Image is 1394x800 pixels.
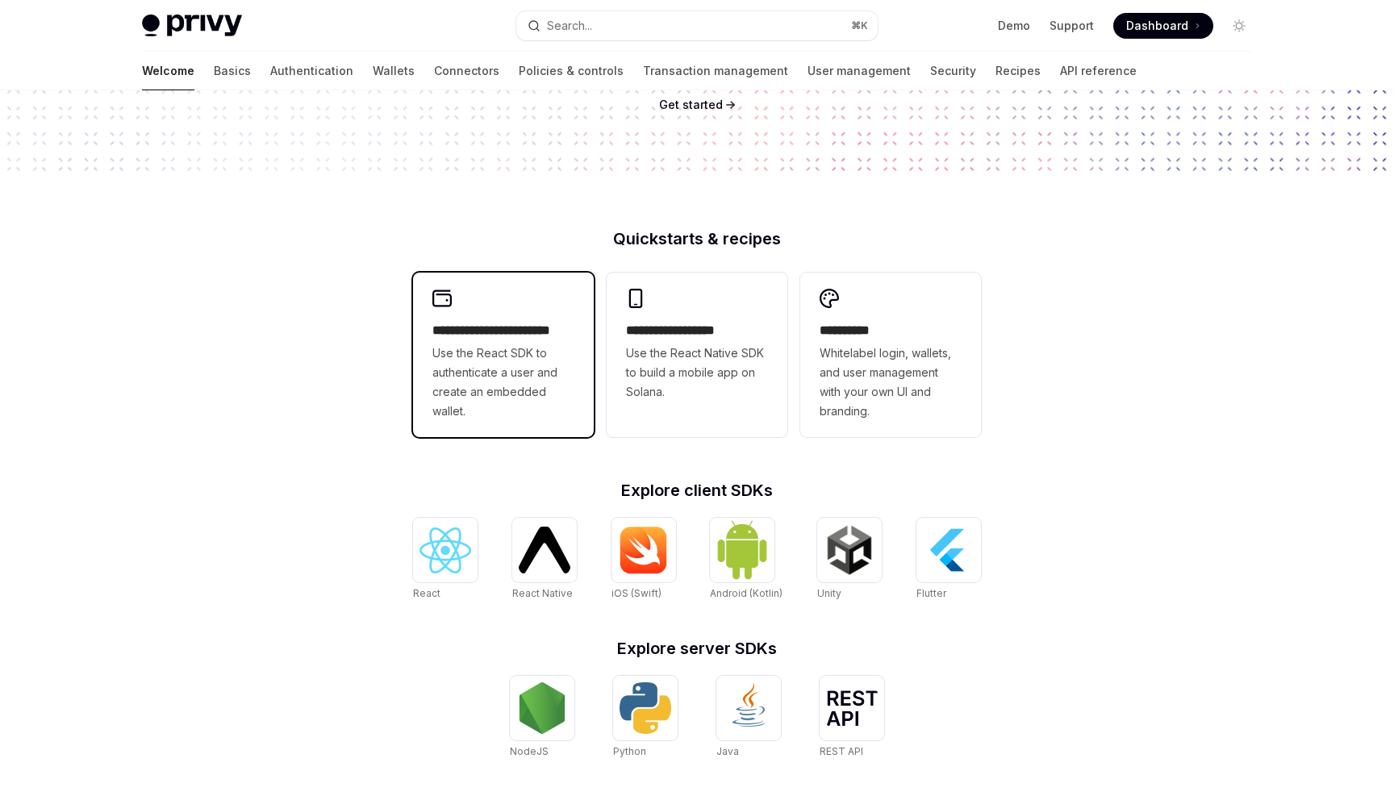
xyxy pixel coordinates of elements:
[270,52,353,90] a: Authentication
[1113,13,1213,39] a: Dashboard
[419,527,471,573] img: React
[817,587,841,599] span: Unity
[851,19,868,32] span: ⌘ K
[710,518,783,602] a: Android (Kotlin)Android (Kotlin)
[1050,18,1094,34] a: Support
[710,587,783,599] span: Android (Kotlin)
[512,587,573,599] span: React Native
[826,690,878,726] img: REST API
[413,518,478,602] a: ReactReact
[510,676,574,760] a: NodeJSNodeJS
[516,11,878,40] button: Search...⌘K
[1126,18,1188,34] span: Dashboard
[611,587,662,599] span: iOS (Swift)
[413,587,440,599] span: React
[998,18,1030,34] a: Demo
[547,16,592,35] div: Search...
[659,97,723,113] a: Get started
[716,519,768,580] img: Android (Kotlin)
[1226,13,1252,39] button: Toggle dark mode
[820,676,884,760] a: REST APIREST API
[800,273,981,437] a: **** *****Whitelabel login, wallets, and user management with your own UI and branding.
[808,52,911,90] a: User management
[510,745,549,757] span: NodeJS
[613,676,678,760] a: PythonPython
[607,273,787,437] a: **** **** **** ***Use the React Native SDK to build a mobile app on Solana.
[820,745,863,757] span: REST API
[643,52,788,90] a: Transaction management
[817,518,882,602] a: UnityUnity
[373,52,415,90] a: Wallets
[916,518,981,602] a: FlutterFlutter
[512,518,577,602] a: React NativeReact Native
[432,344,574,421] span: Use the React SDK to authenticate a user and create an embedded wallet.
[413,482,981,498] h2: Explore client SDKs
[214,52,251,90] a: Basics
[716,676,781,760] a: JavaJava
[516,682,568,734] img: NodeJS
[618,526,670,574] img: iOS (Swift)
[519,527,570,573] img: React Native
[723,682,774,734] img: Java
[413,640,981,656] h2: Explore server SDKs
[519,52,624,90] a: Policies & controls
[659,98,723,111] span: Get started
[142,15,242,37] img: light logo
[930,52,976,90] a: Security
[613,745,646,757] span: Python
[434,52,499,90] a: Connectors
[620,682,671,734] img: Python
[626,344,768,402] span: Use the React Native SDK to build a mobile app on Solana.
[413,231,981,247] h2: Quickstarts & recipes
[923,524,975,576] img: Flutter
[995,52,1041,90] a: Recipes
[824,524,875,576] img: Unity
[916,587,946,599] span: Flutter
[716,745,739,757] span: Java
[820,344,962,421] span: Whitelabel login, wallets, and user management with your own UI and branding.
[142,52,194,90] a: Welcome
[611,518,676,602] a: iOS (Swift)iOS (Swift)
[1060,52,1137,90] a: API reference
